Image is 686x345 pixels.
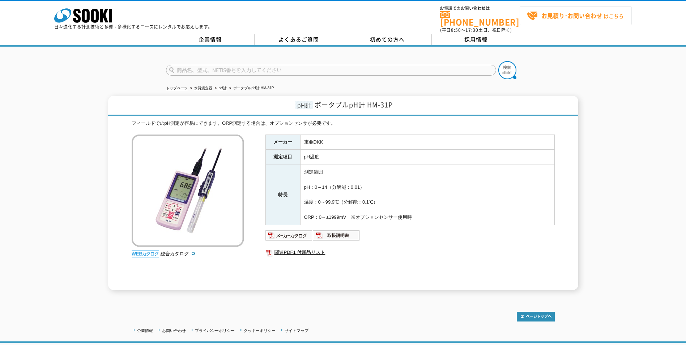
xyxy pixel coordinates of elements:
th: 特長 [265,165,300,225]
img: webカタログ [132,250,159,257]
a: よくあるご質問 [255,34,343,45]
img: btn_search.png [498,61,516,79]
a: 初めての方へ [343,34,432,45]
a: クッキーポリシー [244,328,276,333]
span: ポータブルpH計 HM-31P [315,100,393,110]
img: メーカーカタログ [265,230,313,241]
a: メーカーカタログ [265,234,313,240]
span: はこちら [527,10,624,21]
a: お問い合わせ [162,328,186,333]
td: 東亜DKK [300,135,554,150]
img: ポータブルpH計 HM-31P [132,135,244,247]
span: お電話でのお問い合わせは [440,6,520,10]
td: pH温度 [300,150,554,165]
a: お見積り･お問い合わせはこちら [520,6,632,25]
span: 8:50 [451,27,461,33]
p: 日々進化する計測技術と多種・多様化するニーズにレンタルでお応えします。 [54,25,213,29]
li: ポータブルpH計 HM-31P [228,85,274,92]
th: 測定項目 [265,150,300,165]
strong: お見積り･お問い合わせ [541,11,602,20]
th: メーカー [265,135,300,150]
a: 企業情報 [166,34,255,45]
a: プライバシーポリシー [195,328,235,333]
span: pH計 [295,101,313,109]
div: フィールドでのpH測定が容易にできます。ORP測定する場合は、オプションセンサが必要です。 [132,120,555,127]
a: 水質測定器 [194,86,212,90]
input: 商品名、型式、NETIS番号を入力してください [166,65,496,76]
a: サイトマップ [285,328,308,333]
a: 取扱説明書 [313,234,360,240]
a: [PHONE_NUMBER] [440,11,520,26]
a: 総合カタログ [161,251,196,256]
span: 初めての方へ [370,35,405,43]
a: 関連PDF1 付属品リスト [265,248,555,257]
span: 17:30 [465,27,478,33]
span: (平日 ～ 土日、祝日除く) [440,27,512,33]
img: 取扱説明書 [313,230,360,241]
a: pH計 [219,86,227,90]
td: 測定範囲 pH：0～14（分解能：0.01） 温度：0～99.9℃（分解能：0.1℃） ORP：0～±1999mV ※オプションセンサー使用時 [300,165,554,225]
a: トップページ [166,86,188,90]
img: トップページへ [517,312,555,321]
a: 企業情報 [137,328,153,333]
a: 採用情報 [432,34,520,45]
